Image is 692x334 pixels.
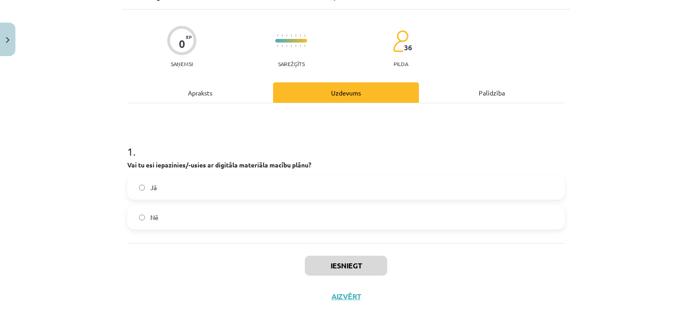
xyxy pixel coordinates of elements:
[295,34,296,37] img: icon-short-line-57e1e144782c952c97e751825c79c345078a6d821885a25fce030b3d8c18986b.svg
[277,34,278,37] img: icon-short-line-57e1e144782c952c97e751825c79c345078a6d821885a25fce030b3d8c18986b.svg
[393,30,408,52] img: students-c634bb4e5e11cddfef0936a35e636f08e4e9abd3cc4e673bd6f9a4125e45ecb1.svg
[304,34,305,37] img: icon-short-line-57e1e144782c952c97e751825c79c345078a6d821885a25fce030b3d8c18986b.svg
[150,213,159,222] span: Nē
[291,45,292,47] img: icon-short-line-57e1e144782c952c97e751825c79c345078a6d821885a25fce030b3d8c18986b.svg
[278,61,305,67] p: Sarežģīts
[295,45,296,47] img: icon-short-line-57e1e144782c952c97e751825c79c345078a6d821885a25fce030b3d8c18986b.svg
[404,43,412,52] span: 36
[139,215,145,220] input: Nē
[186,34,192,39] span: XP
[139,185,145,191] input: Jā
[419,82,565,103] div: Palīdzība
[394,61,408,67] p: pilda
[273,82,419,103] div: Uzdevums
[282,45,283,47] img: icon-short-line-57e1e144782c952c97e751825c79c345078a6d821885a25fce030b3d8c18986b.svg
[6,37,10,43] img: icon-close-lesson-0947bae3869378f0d4975bcd49f059093ad1ed9edebbc8119c70593378902aed.svg
[300,34,301,37] img: icon-short-line-57e1e144782c952c97e751825c79c345078a6d821885a25fce030b3d8c18986b.svg
[305,256,387,276] button: Iesniegt
[277,45,278,47] img: icon-short-line-57e1e144782c952c97e751825c79c345078a6d821885a25fce030b3d8c18986b.svg
[329,292,363,301] button: Aizvērt
[179,38,185,50] div: 0
[127,161,311,169] strong: Vai tu esi iepazinies/-usies ar digitāla materiāla macību plānu?
[286,45,287,47] img: icon-short-line-57e1e144782c952c97e751825c79c345078a6d821885a25fce030b3d8c18986b.svg
[291,34,292,37] img: icon-short-line-57e1e144782c952c97e751825c79c345078a6d821885a25fce030b3d8c18986b.svg
[286,34,287,37] img: icon-short-line-57e1e144782c952c97e751825c79c345078a6d821885a25fce030b3d8c18986b.svg
[127,82,273,103] div: Apraksts
[282,34,283,37] img: icon-short-line-57e1e144782c952c97e751825c79c345078a6d821885a25fce030b3d8c18986b.svg
[304,45,305,47] img: icon-short-line-57e1e144782c952c97e751825c79c345078a6d821885a25fce030b3d8c18986b.svg
[150,183,157,192] span: Jā
[127,129,565,157] h1: 1 .
[167,61,197,67] p: Saņemsi
[300,45,301,47] img: icon-short-line-57e1e144782c952c97e751825c79c345078a6d821885a25fce030b3d8c18986b.svg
